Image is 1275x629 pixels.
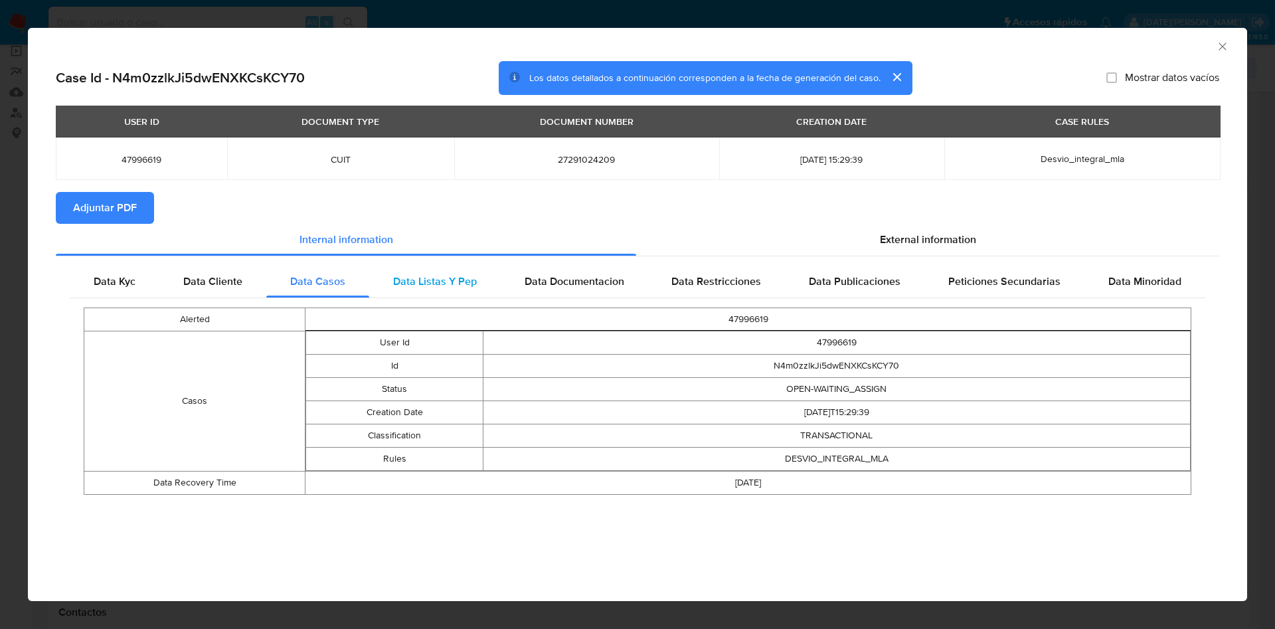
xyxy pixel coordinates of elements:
[299,232,393,247] span: Internal information
[735,153,928,165] span: [DATE] 15:29:39
[525,274,624,289] span: Data Documentacion
[306,377,483,401] td: Status
[393,274,477,289] span: Data Listas Y Pep
[1216,40,1228,52] button: Cerrar ventana
[483,424,1190,447] td: TRANSACTIONAL
[948,274,1061,289] span: Peticiones Secundarias
[788,110,875,133] div: CREATION DATE
[290,274,345,289] span: Data Casos
[880,232,976,247] span: External information
[532,110,641,133] div: DOCUMENT NUMBER
[306,354,483,377] td: Id
[1041,152,1124,165] span: Desvio_integral_mla
[305,308,1191,331] td: 47996619
[1108,274,1181,289] span: Data Minoridad
[183,274,242,289] span: Data Cliente
[70,266,1205,298] div: Detailed internal info
[470,153,703,165] span: 27291024209
[1047,110,1117,133] div: CASE RULES
[56,192,154,224] button: Adjuntar PDF
[1125,71,1219,84] span: Mostrar datos vacíos
[306,331,483,354] td: User Id
[881,61,912,93] button: cerrar
[306,401,483,424] td: Creation Date
[529,71,881,84] span: Los datos detallados a continuación corresponden a la fecha de generación del caso.
[56,69,305,86] h2: Case Id - N4m0zzlkJi5dwENXKCsKCY70
[94,274,135,289] span: Data Kyc
[243,153,438,165] span: CUIT
[84,308,305,331] td: Alerted
[809,274,900,289] span: Data Publicaciones
[483,401,1190,424] td: [DATE]T15:29:39
[116,110,167,133] div: USER ID
[56,224,1219,256] div: Detailed info
[28,28,1247,601] div: closure-recommendation-modal
[72,153,211,165] span: 47996619
[483,331,1190,354] td: 47996619
[294,110,387,133] div: DOCUMENT TYPE
[1106,72,1117,83] input: Mostrar datos vacíos
[84,471,305,494] td: Data Recovery Time
[84,331,305,471] td: Casos
[73,193,137,223] span: Adjuntar PDF
[306,424,483,447] td: Classification
[483,447,1190,470] td: DESVIO_INTEGRAL_MLA
[483,354,1190,377] td: N4m0zzlkJi5dwENXKCsKCY70
[305,471,1191,494] td: [DATE]
[483,377,1190,401] td: OPEN-WAITING_ASSIGN
[306,447,483,470] td: Rules
[671,274,761,289] span: Data Restricciones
